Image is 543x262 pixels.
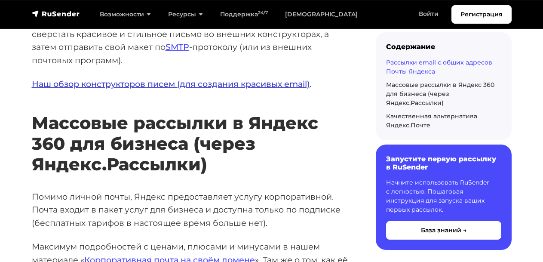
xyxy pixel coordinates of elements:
a: Массовые рассылки в Яндекс 360 для бизнеса (через Яндекс.Рассылки) [386,80,494,106]
a: Рассылки email с общих адресов Почты Яндекса [386,58,492,75]
div: Содержание [386,43,501,51]
a: Качественная альтернатива Яндекс.Почте [386,112,477,129]
h2: Массовые рассылки в Яндекс 360 для бизнеса (через Яндекс.Рассылки) [32,87,348,175]
a: Войти [410,5,447,23]
a: Наш обзор конструкторов писем (для создания красивых email) [32,79,310,89]
p: Начните использовать RuSender с легкостью. Пошаговая инструкция для запуска ваших первых рассылок. [386,178,501,214]
img: RuSender [32,9,80,18]
a: Ресурсы [160,6,212,23]
p: Обратите внимание, конструктора писем в классической web-почте Яндекса нет, только обычный тексто... [32,1,348,67]
button: База знаний → [386,221,501,240]
p: Помимо личной почты, Яндекс предоставляет услугу корпоративной. Почта входит в пакет услуг для би... [32,190,348,230]
h6: Запустите первую рассылку в RuSender [386,154,501,171]
a: [DEMOGRAPHIC_DATA] [276,6,366,23]
a: Запустите первую рассылку в RuSender Начните использовать RuSender с легкостью. Пошаговая инструк... [376,144,512,250]
a: Поддержка24/7 [212,6,276,23]
a: Возможности [91,6,160,23]
a: SMTP [166,42,189,52]
p: . [32,77,348,91]
a: Регистрация [451,5,512,24]
sup: 24/7 [258,10,268,15]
